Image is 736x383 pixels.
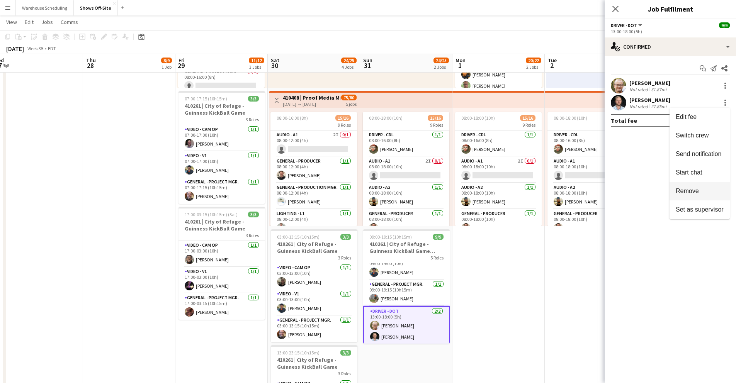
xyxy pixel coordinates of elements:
[676,114,697,120] span: Edit fee
[676,206,724,213] span: Set as supervisor
[676,188,699,194] span: Remove
[670,163,730,182] button: Start chat
[670,200,730,219] button: Set as supervisor
[676,132,709,139] span: Switch crew
[670,182,730,200] button: Remove
[670,126,730,145] button: Switch crew
[670,108,730,126] button: Edit fee
[670,145,730,163] button: Send notification
[676,169,702,176] span: Start chat
[676,151,721,157] span: Send notification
